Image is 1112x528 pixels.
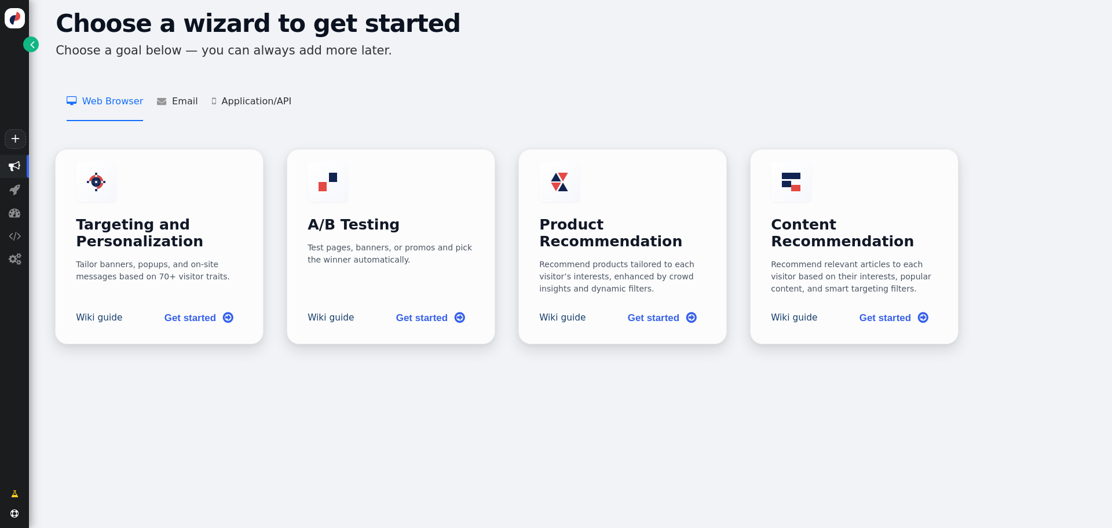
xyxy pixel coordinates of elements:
[771,258,938,295] div: Recommend relevant articles to each visitor based on their interests, popular content, and smart ...
[308,242,474,266] div: Test pages, banners, or promos and pick the winner automatically.
[5,8,25,28] img: logo-icon.svg
[87,173,105,191] img: actions.svg
[9,230,21,242] span: 
[9,207,20,219] span: 
[223,309,233,326] span: 
[539,217,706,250] h3: Product Recommendation
[9,161,20,172] span: 
[539,258,706,295] div: Recommend products tailored to each visitor’s interests, enhanced by crowd insights and dynamic f...
[918,309,928,326] span: 
[56,6,1098,42] h1: Choose a wizard to get started
[76,258,243,283] div: Tailor banners, popups, and on-site messages based on 70+ visitor traits.
[455,309,464,326] span: 
[771,217,938,250] h3: Content Recommendation
[11,488,19,500] span: 
[212,82,291,121] li: Application/API
[10,509,19,518] span: 
[212,96,222,105] span: 
[308,311,354,325] a: Wiki guide
[157,96,172,105] span: 
[157,82,197,121] li: Email
[155,305,243,330] a: Get started
[56,42,1098,60] p: Choose a goal below — you can always add more later.
[67,82,143,121] li: Web Browser
[30,38,35,50] span: 
[3,483,27,504] a: 
[9,253,21,265] span: 
[386,305,474,330] a: Get started
[76,217,243,250] h3: Targeting and Personalization
[686,309,696,326] span: 
[539,311,586,325] a: Wiki guide
[771,311,817,325] a: Wiki guide
[618,305,706,330] a: Get started
[76,311,122,325] a: Wiki guide
[5,129,25,149] a: +
[319,173,337,191] img: ab.svg
[67,96,82,105] span: 
[308,217,474,234] h3: A/B Testing
[850,305,938,330] a: Get started
[550,173,569,191] img: products_recom.svg
[782,173,800,191] img: articles_recom.svg
[9,184,20,195] span: 
[23,37,39,52] a: 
